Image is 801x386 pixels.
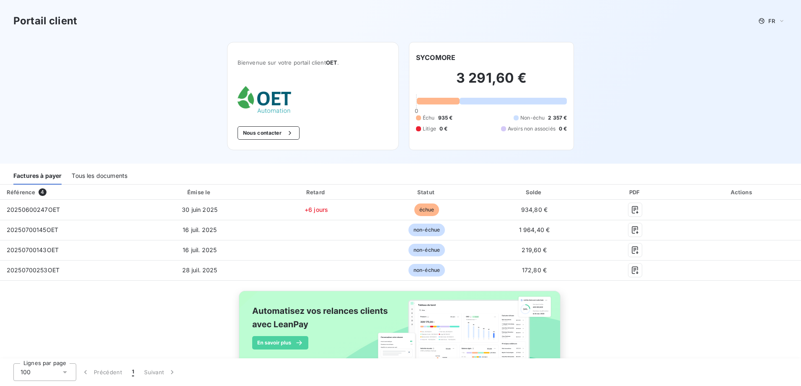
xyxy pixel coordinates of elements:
span: 100 [21,368,31,376]
span: Avoirs non associés [508,125,556,133]
span: +6 jours [305,206,328,213]
div: Tous les documents [72,167,127,185]
span: 219,60 € [522,246,547,253]
span: 934,80 € [521,206,548,213]
span: 0 [415,107,418,114]
span: 0 € [439,125,447,133]
div: Solde [483,188,586,196]
span: 20250600247OET [7,206,60,213]
button: Suivant [139,363,181,381]
span: 2 357 € [548,114,567,122]
h3: Portail client [13,13,77,29]
span: Échu [423,114,435,122]
span: 30 juin 2025 [182,206,217,213]
button: Nous contacter [238,126,300,140]
span: Litige [423,125,436,133]
div: Retard [262,188,371,196]
button: 1 [127,363,139,381]
div: Émise le [141,188,259,196]
h2: 3 291,60 € [416,70,567,95]
span: échue [414,203,439,216]
span: non-échue [408,224,445,236]
span: 1 [132,368,134,376]
span: Non-échu [520,114,545,122]
span: 16 juil. 2025 [183,246,217,253]
div: Factures à payer [13,167,62,185]
span: Bienvenue sur votre portail client . [238,59,388,66]
div: Référence [7,189,35,196]
span: non-échue [408,244,445,256]
img: Company logo [238,86,291,113]
span: 16 juil. 2025 [183,226,217,233]
span: 172,80 € [522,266,547,274]
span: 1 964,40 € [519,226,550,233]
span: 20250700145OET [7,226,58,233]
span: 0 € [559,125,567,133]
span: 20250700253OET [7,266,59,274]
div: Statut [374,188,479,196]
span: 28 juil. 2025 [182,266,217,274]
span: 935 € [438,114,453,122]
div: Actions [685,188,799,196]
button: Précédent [76,363,127,381]
span: OET [326,59,337,66]
span: FR [768,18,775,24]
span: 20250700143OET [7,246,59,253]
div: PDF [589,188,681,196]
span: 4 [39,188,46,196]
span: non-échue [408,264,445,276]
h6: SYCOMORE [416,52,455,63]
